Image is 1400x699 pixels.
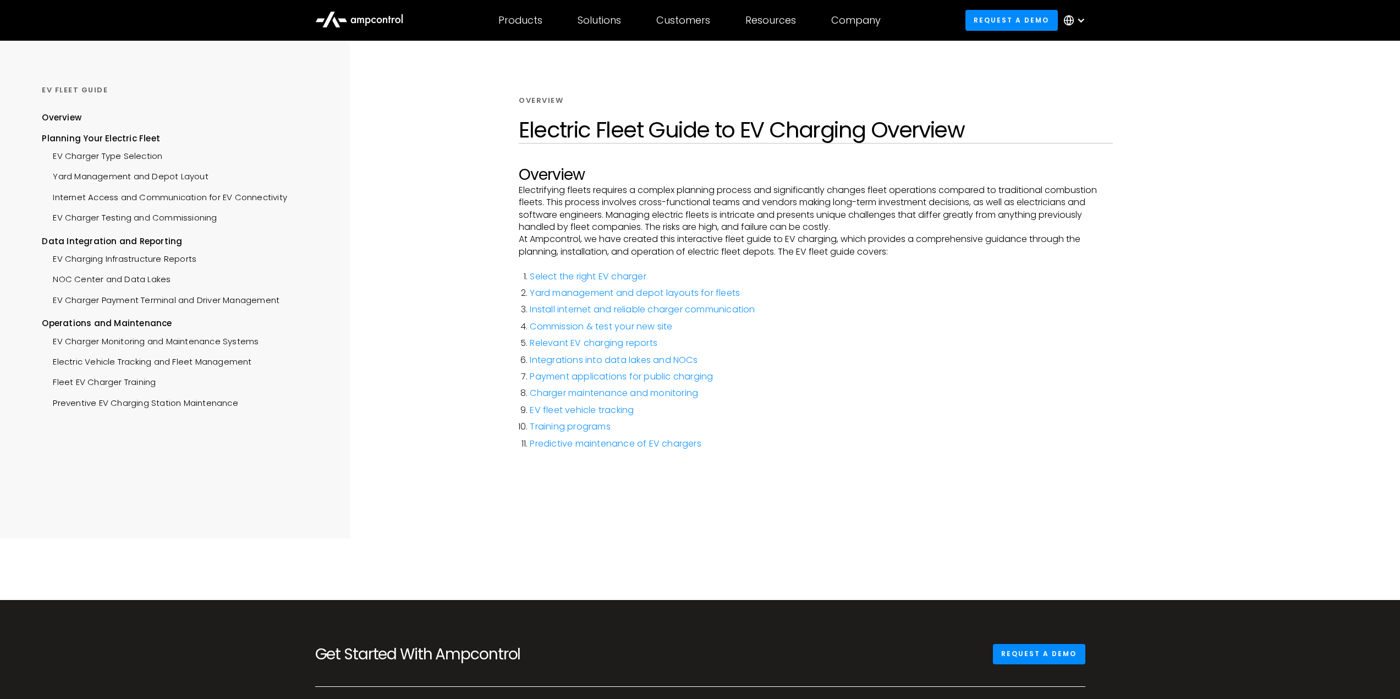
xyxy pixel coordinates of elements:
a: Fleet EV Charger Training [42,371,156,391]
a: Request a demo [993,644,1085,664]
div: Solutions [578,14,621,26]
p: Electrifying fleets requires a complex planning process and significantly changes fleet operation... [519,184,1113,234]
a: Install internet and reliable charger communication [530,303,755,316]
div: Resources [745,14,796,26]
a: Request a demo [965,10,1058,30]
div: Data Integration and Reporting [42,235,322,247]
p: At Ampcontrol, we have created this interactive fleet guide to EV charging, which provides a comp... [519,233,1113,270]
a: Commission & test your new site [530,320,672,333]
a: Integrations into data lakes and NOCs [530,354,697,366]
div: Customers [656,14,710,26]
div: Company [831,14,881,26]
p: ‍ [519,471,1113,483]
a: EV Charging Infrastructure Reports [42,247,196,268]
div: Ev Fleet GUIDE [42,85,322,95]
a: Payment applications for public charging [530,370,713,383]
a: Electric Vehicle Tracking and Fleet Management [42,350,251,371]
a: Charger maintenance and monitoring [530,387,698,399]
div: Products [498,14,542,26]
h2: Get Started With Ampcontrol [315,645,557,664]
a: NOC Center and Data Lakes [42,268,171,288]
a: EV Charger Type Selection [42,145,162,165]
a: Internet Access and Communication for EV Connectivity [42,185,287,206]
p: ‍ [519,459,1113,471]
a: Predictive maintenance of EV chargers [530,437,701,450]
h2: Overview [519,166,1113,184]
div: Planning Your Electric Fleet [42,132,322,144]
a: Preventive EV Charging Station Maintenance [42,392,238,412]
div: Overview [519,96,563,106]
a: EV Charger Monitoring and Maintenance Systems [42,329,259,350]
div: Overview [42,112,81,124]
a: Yard Management and Depot Layout [42,165,208,185]
a: Relevant EV charging reports [530,337,657,349]
div: Operations and Maintenance [42,317,322,329]
a: EV fleet vehicle tracking [530,404,634,416]
a: Select the right EV charger [530,270,646,283]
h1: Electric Fleet Guide to EV Charging Overview [519,117,1113,143]
a: EV Charger Payment Terminal and Driver Management [42,288,279,309]
a: EV Charger Testing and Commissioning [42,206,217,227]
a: Training programs [530,420,610,433]
a: Yard management and depot layouts for fleets [530,287,740,299]
a: Overview [42,112,81,132]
